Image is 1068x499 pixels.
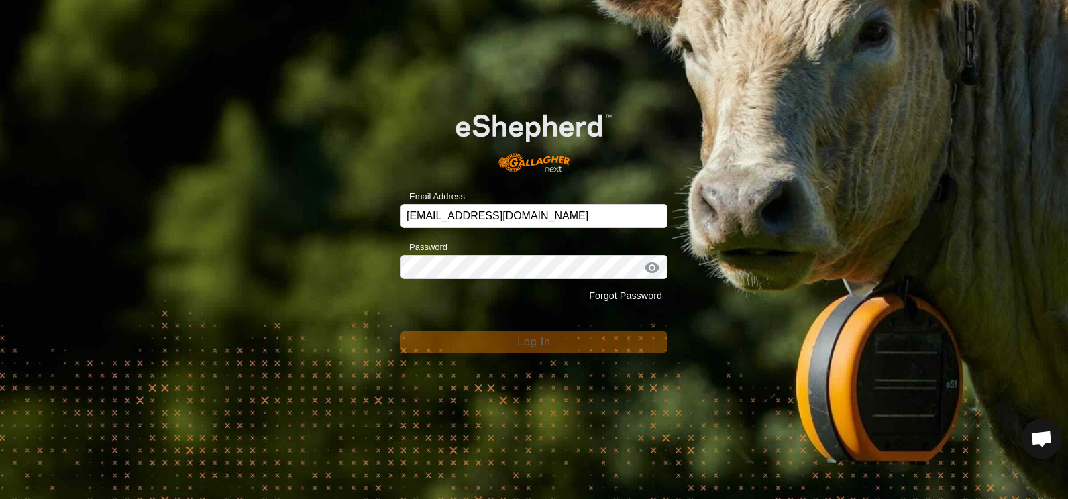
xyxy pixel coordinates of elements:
label: Password [400,241,447,254]
input: Email Address [400,204,667,228]
label: Email Address [400,190,465,203]
span: Log In [517,336,550,347]
a: Forgot Password [589,290,662,301]
a: Open chat [1022,419,1062,459]
img: E-shepherd Logo [427,92,641,183]
button: Log In [400,331,667,353]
